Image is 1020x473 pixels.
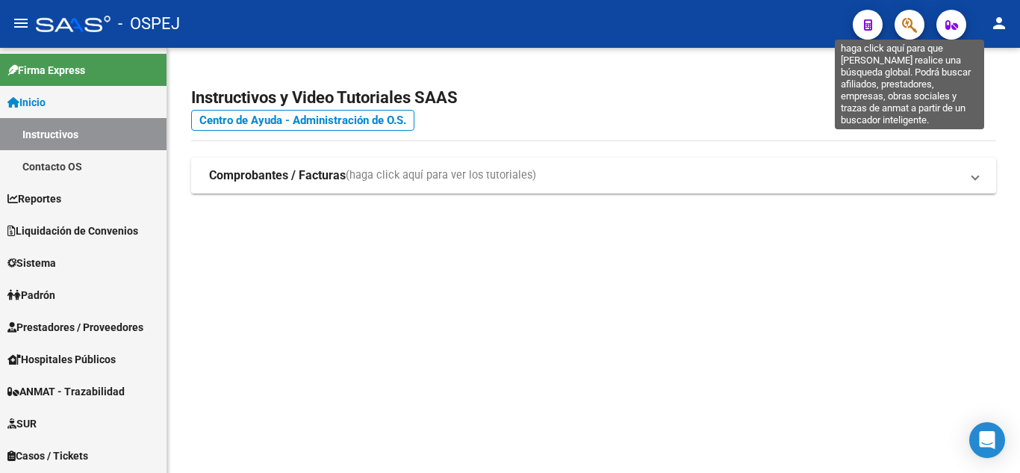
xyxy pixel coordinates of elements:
[7,383,125,400] span: ANMAT - Trazabilidad
[7,191,61,207] span: Reportes
[7,415,37,432] span: SUR
[7,62,85,78] span: Firma Express
[191,84,996,112] h2: Instructivos y Video Tutoriales SAAS
[209,167,346,184] strong: Comprobantes / Facturas
[118,7,180,40] span: - OSPEJ
[7,223,138,239] span: Liquidación de Convenios
[7,448,88,464] span: Casos / Tickets
[7,94,46,111] span: Inicio
[346,167,536,184] span: (haga click aquí para ver los tutoriales)
[990,14,1008,32] mat-icon: person
[969,422,1005,458] div: Open Intercom Messenger
[191,110,414,131] a: Centro de Ayuda - Administración de O.S.
[7,319,143,336] span: Prestadores / Proveedores
[191,158,996,194] mat-expansion-panel-header: Comprobantes / Facturas(haga click aquí para ver los tutoriales)
[12,14,30,32] mat-icon: menu
[7,351,116,368] span: Hospitales Públicos
[7,255,56,271] span: Sistema
[7,287,55,303] span: Padrón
